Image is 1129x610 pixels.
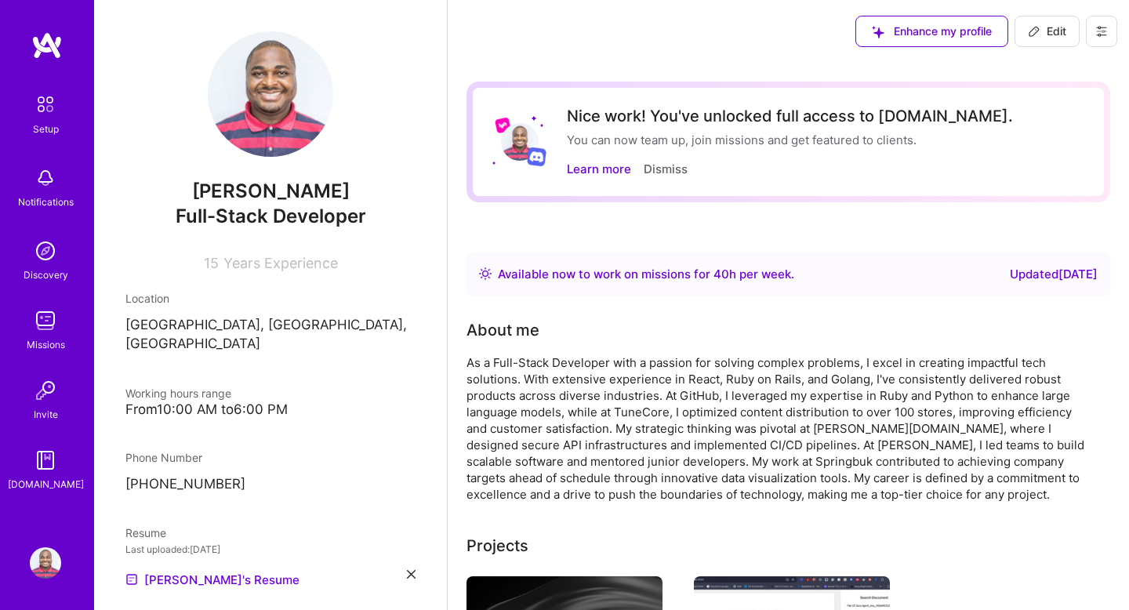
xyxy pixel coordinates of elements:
i: icon Close [407,570,416,579]
div: Discovery [24,267,68,283]
div: Nice work! You've unlocked full access to [DOMAIN_NAME]. [567,107,1013,125]
img: guide book [30,445,61,476]
span: Years Experience [223,255,338,271]
img: Resume [125,573,138,586]
div: Missions [27,336,65,353]
div: Available now to work on missions for h per week . [498,265,794,284]
button: Dismiss [644,161,688,177]
div: Projects [466,534,528,557]
div: Notifications [18,194,74,210]
span: [PERSON_NAME] [125,180,416,203]
p: [GEOGRAPHIC_DATA], [GEOGRAPHIC_DATA], [GEOGRAPHIC_DATA] [125,316,416,354]
span: Working hours range [125,387,231,400]
img: Availability [479,267,492,280]
div: About me [466,318,539,342]
div: From 10:00 AM to 6:00 PM [125,401,416,418]
p: [PHONE_NUMBER] [125,475,416,494]
div: [DOMAIN_NAME] [8,476,84,492]
img: Discord logo [527,147,546,166]
img: logo [31,31,63,60]
div: Last uploaded: [DATE] [125,541,416,557]
img: User Avatar [30,547,61,579]
div: You can now team up, join missions and get featured to clients. [567,132,1013,148]
img: User Avatar [501,123,539,161]
div: Setup [33,121,59,137]
button: Edit [1015,16,1080,47]
a: User Avatar [26,547,65,579]
span: Resume [125,526,166,539]
span: Edit [1028,24,1066,39]
span: Full-Stack Developer [176,205,366,227]
i: icon SuggestedTeams [872,26,884,38]
img: discovery [30,235,61,267]
span: Enhance my profile [872,24,992,39]
img: User Avatar [208,31,333,157]
div: Updated [DATE] [1010,265,1098,284]
div: Location [125,290,416,307]
img: bell [30,162,61,194]
a: [PERSON_NAME]'s Resume [125,570,299,589]
div: Invite [34,406,58,423]
span: Phone Number [125,451,202,464]
img: Invite [30,375,61,406]
img: Lyft logo [495,117,511,133]
button: Enhance my profile [855,16,1008,47]
img: teamwork [30,305,61,336]
span: 40 [713,267,729,281]
button: Learn more [567,161,631,177]
img: setup [29,88,62,121]
span: 15 [204,255,219,271]
div: As a Full-Stack Developer with a passion for solving complex problems, I excel in creating impact... [466,354,1094,503]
